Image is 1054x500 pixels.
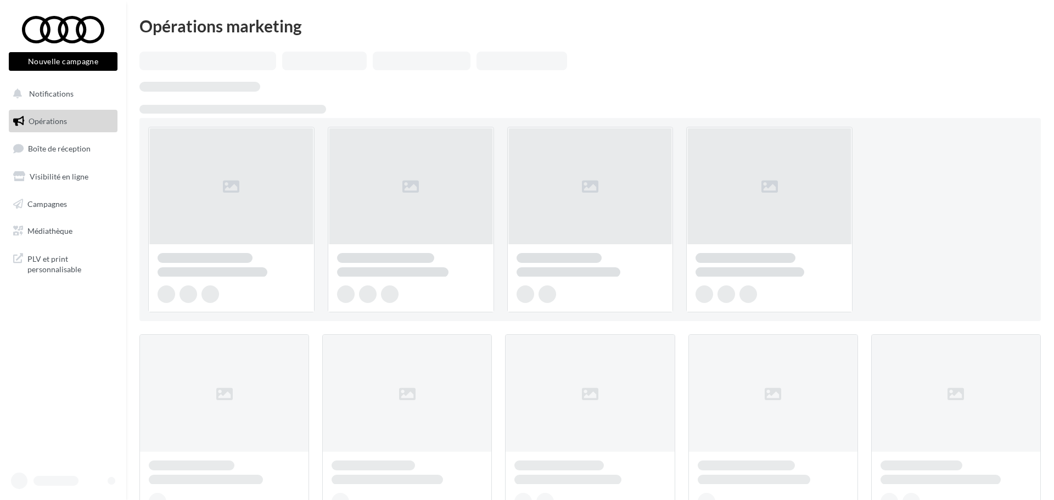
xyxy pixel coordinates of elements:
span: Campagnes [27,199,67,208]
div: Opérations marketing [139,18,1041,34]
span: Notifications [29,89,74,98]
button: Notifications [7,82,115,105]
a: Campagnes [7,193,120,216]
a: Médiathèque [7,220,120,243]
a: PLV et print personnalisable [7,247,120,279]
span: Visibilité en ligne [30,172,88,181]
a: Visibilité en ligne [7,165,120,188]
a: Boîte de réception [7,137,120,160]
span: Médiathèque [27,226,72,235]
span: Boîte de réception [28,144,91,153]
button: Nouvelle campagne [9,52,117,71]
a: Opérations [7,110,120,133]
span: PLV et print personnalisable [27,251,113,275]
span: Opérations [29,116,67,126]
